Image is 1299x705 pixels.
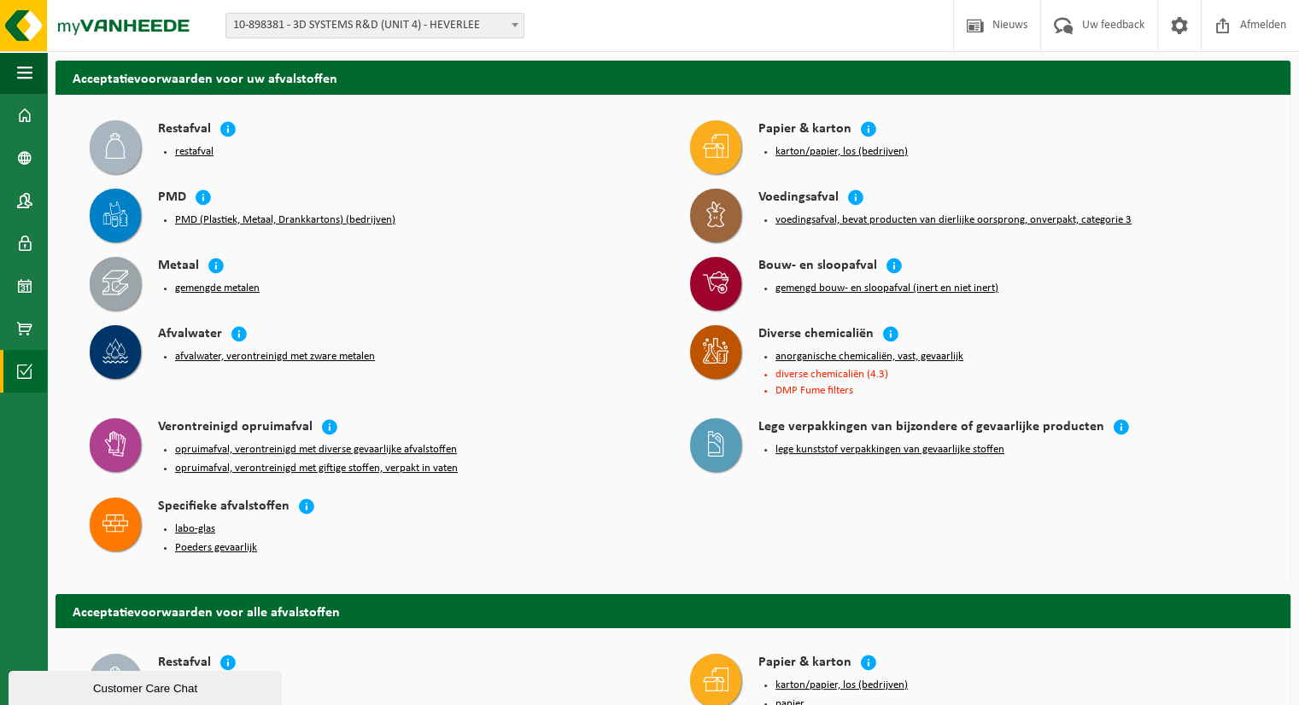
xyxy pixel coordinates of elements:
button: karton/papier, los (bedrijven) [775,679,908,692]
h4: Voedingsafval [758,189,839,208]
h4: Diverse chemicaliën [758,325,874,345]
h4: Metaal [158,257,199,277]
h2: Acceptatievoorwaarden voor alle afvalstoffen [56,594,1290,627]
button: lege kunststof verpakkingen van gevaarlijke stoffen [775,443,1004,457]
button: anorganische chemicaliën, vast, gevaarlijk [775,350,963,364]
h4: PMD [158,189,186,208]
span: 10-898381 - 3D SYSTEMS R&D (UNIT 4) - HEVERLEE [226,14,524,38]
h4: Verontreinigd opruimafval [158,418,313,438]
h4: Papier & karton [758,654,851,673]
button: gemengd bouw- en sloopafval (inert en niet inert) [775,282,998,295]
button: karton/papier, los (bedrijven) [775,145,908,159]
iframe: chat widget [9,667,285,705]
button: opruimafval, verontreinigd met giftige stoffen, verpakt in vaten [175,462,458,475]
button: voedingsafval, bevat producten van dierlijke oorsprong, onverpakt, categorie 3 [775,213,1132,227]
h4: Restafval [158,120,211,140]
h4: Bouw- en sloopafval [758,257,877,277]
button: gemengde metalen [175,282,260,295]
h4: Papier & karton [758,120,851,140]
h2: Acceptatievoorwaarden voor uw afvalstoffen [56,61,1290,94]
button: restafval [175,145,214,159]
button: afvalwater, verontreinigd met zware metalen [175,350,375,364]
button: opruimafval, verontreinigd met diverse gevaarlijke afvalstoffen [175,443,457,457]
li: diverse chemicaliën (4.3) [775,369,1256,380]
span: 10-898381 - 3D SYSTEMS R&D (UNIT 4) - HEVERLEE [225,13,524,38]
li: DMP Fume filters [775,385,1256,396]
button: PMD (Plastiek, Metaal, Drankkartons) (bedrijven) [175,213,395,227]
h4: Restafval [158,654,211,673]
h4: Afvalwater [158,325,222,345]
h4: Lege verpakkingen van bijzondere of gevaarlijke producten [758,418,1104,438]
h4: Specifieke afvalstoffen [158,498,290,517]
button: Poeders gevaarlijk [175,541,257,555]
button: labo-glas [175,522,215,536]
